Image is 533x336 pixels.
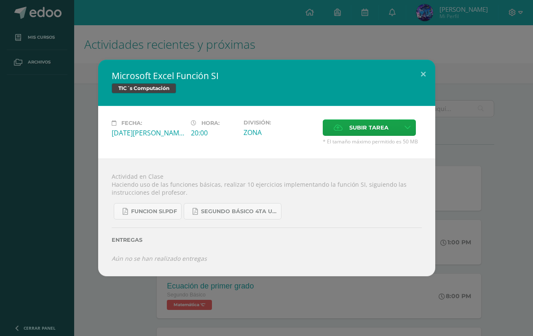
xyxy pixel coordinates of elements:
[184,203,281,220] a: SEGUNDO BÁSICO 4TA UNIDAD.pdf
[191,128,237,138] div: 20:00
[112,83,176,93] span: TIC´s Computación
[112,237,422,243] label: Entregas
[112,70,422,82] h2: Microsoft Excel Función SI
[323,138,422,145] span: * El tamaño máximo permitido es 50 MB
[411,60,435,88] button: Close (Esc)
[114,203,182,220] a: FUNCION SI.pdf
[244,128,316,137] div: ZONA
[112,254,207,262] i: Aún no se han realizado entregas
[201,120,220,126] span: Hora:
[98,159,435,276] div: Actividad en Clase Haciendo uso de las funciones básicas, realizar 10 ejercicios implementando la...
[131,208,177,215] span: FUNCION SI.pdf
[244,119,316,126] label: División:
[112,128,184,138] div: [DATE][PERSON_NAME]
[121,120,142,126] span: Fecha:
[349,120,388,135] span: Subir tarea
[201,208,277,215] span: SEGUNDO BÁSICO 4TA UNIDAD.pdf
